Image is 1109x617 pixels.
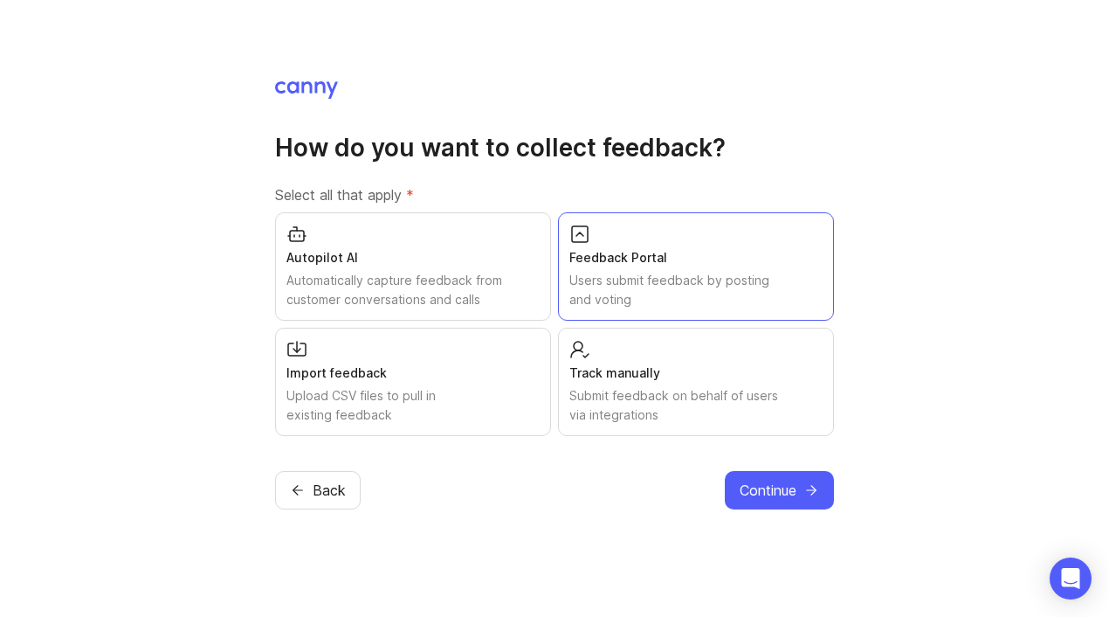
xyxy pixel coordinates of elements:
label: Select all that apply [275,184,834,205]
div: Submit feedback on behalf of users via integrations [569,386,823,425]
button: Import feedbackUpload CSV files to pull in existing feedback [275,328,551,436]
div: Upload CSV files to pull in existing feedback [286,386,540,425]
button: Feedback PortalUsers submit feedback by posting and voting [558,212,834,321]
div: Autopilot AI [286,248,540,267]
button: Back [275,471,361,510]
div: Track manually [569,364,823,383]
div: Open Intercom Messenger [1050,558,1092,600]
button: Autopilot AIAutomatically capture feedback from customer conversations and calls [275,212,551,321]
button: Continue [725,471,834,510]
div: Users submit feedback by posting and voting [569,271,823,309]
div: Import feedback [286,364,540,383]
img: Canny Home [275,81,338,99]
h1: How do you want to collect feedback? [275,132,834,163]
div: Automatically capture feedback from customer conversations and calls [286,271,540,309]
div: Feedback Portal [569,248,823,267]
span: Back [313,480,346,501]
button: Track manuallySubmit feedback on behalf of users via integrations [558,328,834,436]
span: Continue [740,480,796,501]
